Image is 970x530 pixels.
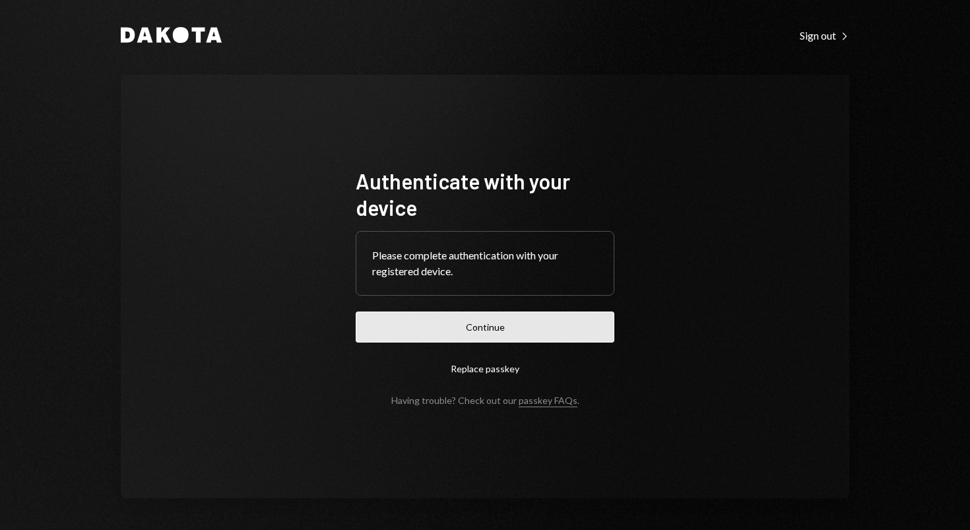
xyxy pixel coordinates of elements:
a: Sign out [800,28,849,42]
a: passkey FAQs [519,395,577,407]
div: Please complete authentication with your registered device. [372,248,598,279]
button: Continue [356,312,614,343]
h1: Authenticate with your device [356,168,614,220]
div: Sign out [800,29,849,42]
button: Replace passkey [356,353,614,384]
div: Having trouble? Check out our . [391,395,579,406]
